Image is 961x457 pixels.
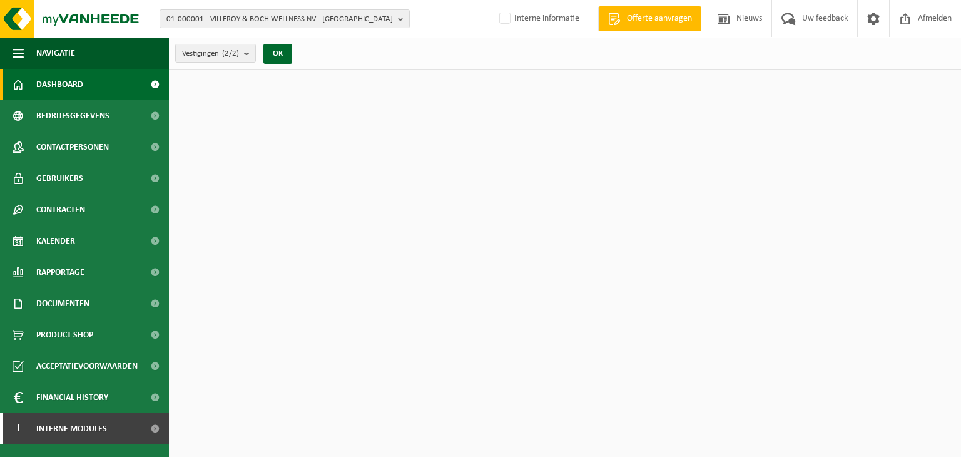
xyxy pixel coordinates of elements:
span: Dashboard [36,69,83,100]
span: Acceptatievoorwaarden [36,351,138,382]
span: Navigatie [36,38,75,69]
button: Vestigingen(2/2) [175,44,256,63]
span: I [13,413,24,444]
span: Documenten [36,288,89,319]
span: Bedrijfsgegevens [36,100,109,131]
span: Contactpersonen [36,131,109,163]
span: Vestigingen [182,44,239,63]
span: Financial History [36,382,108,413]
a: Offerte aanvragen [598,6,701,31]
span: Interne modules [36,413,107,444]
count: (2/2) [222,49,239,58]
button: 01-000001 - VILLEROY & BOCH WELLNESS NV - [GEOGRAPHIC_DATA] [160,9,410,28]
label: Interne informatie [497,9,579,28]
span: Gebruikers [36,163,83,194]
span: Product Shop [36,319,93,351]
span: Rapportage [36,257,84,288]
button: OK [263,44,292,64]
span: Contracten [36,194,85,225]
span: Offerte aanvragen [624,13,695,25]
span: 01-000001 - VILLEROY & BOCH WELLNESS NV - [GEOGRAPHIC_DATA] [166,10,393,29]
span: Kalender [36,225,75,257]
